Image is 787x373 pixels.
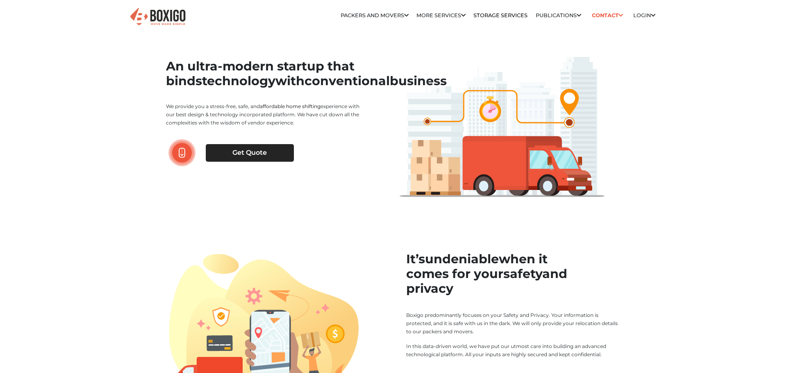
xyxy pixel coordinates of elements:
[260,103,321,109] a: affordable home shifting
[416,12,466,18] a: More services
[406,311,621,336] p: Boxigo predominantly focuses on your Safety and Privacy. Your information is protected, and it is...
[633,12,655,18] a: Login
[129,7,187,27] img: Boxigo
[341,12,409,18] a: Packers and Movers
[536,12,581,18] a: Publications
[425,251,499,267] span: undeniable
[406,342,621,359] p: In this data-driven world, we have put our utmost care into building an advanced technological pl...
[305,73,390,88] span: conventional
[179,148,185,158] img: boxigo_packers_and_movers_scroll
[589,9,626,22] a: Contact
[206,144,294,161] a: Get Quote
[503,266,542,281] span: safety
[166,102,365,127] p: We provide you a stress-free, safe, and experience with our best design & technology incorporated...
[473,12,528,18] a: Storage Services
[202,73,275,88] span: technology
[406,252,621,296] h2: It’s when it comes for your and
[166,59,365,88] h1: An ultra-modern startup that binds with business
[400,57,605,197] img: boxigo_aboutus_truck_nav
[406,281,453,296] span: privacy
